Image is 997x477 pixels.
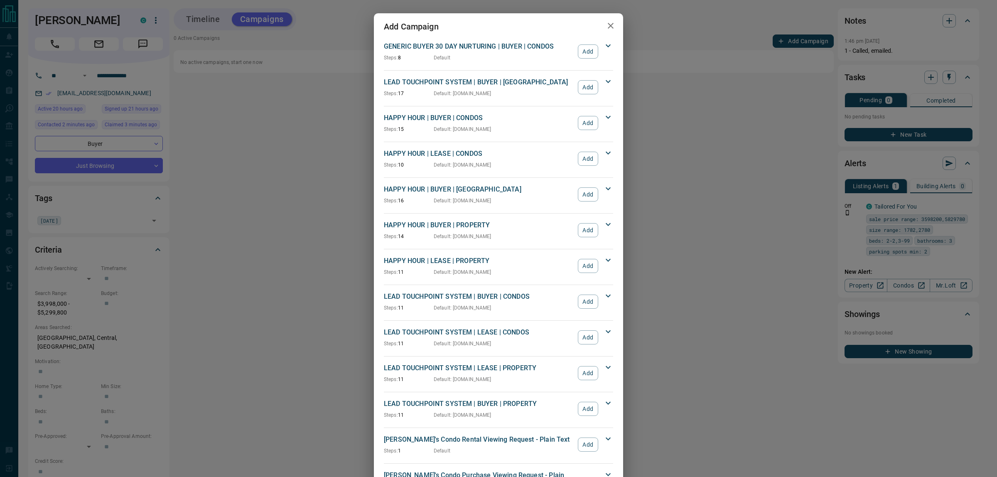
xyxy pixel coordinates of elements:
button: Add [578,187,598,202]
span: Steps: [384,448,398,454]
span: Steps: [384,269,398,275]
button: Add [578,438,598,452]
button: Add [578,152,598,166]
p: HAPPY HOUR | BUYER | [GEOGRAPHIC_DATA] [384,184,574,194]
p: Default [434,54,450,61]
p: Default [434,447,450,455]
p: [PERSON_NAME]'s Condo Rental Viewing Request - Plain Text [384,435,574,445]
p: Default : [DOMAIN_NAME] [434,340,491,347]
span: Steps: [384,341,398,347]
span: Steps: [384,234,398,239]
p: Default : [DOMAIN_NAME] [434,304,491,312]
div: LEAD TOUCHPOINT SYSTEM | LEASE | PROPERTYSteps:11Default: [DOMAIN_NAME]Add [384,361,613,385]
p: 16 [384,197,434,204]
div: HAPPY HOUR | BUYER | [GEOGRAPHIC_DATA]Steps:16Default: [DOMAIN_NAME]Add [384,183,613,206]
button: Add [578,80,598,94]
div: [PERSON_NAME]'s Condo Rental Viewing Request - Plain TextSteps:1DefaultAdd [384,433,613,456]
div: HAPPY HOUR | LEASE | PROPERTYSteps:11Default: [DOMAIN_NAME]Add [384,254,613,278]
p: 11 [384,376,434,383]
div: HAPPY HOUR | BUYER | PROPERTYSteps:14Default: [DOMAIN_NAME]Add [384,219,613,242]
p: Default : [DOMAIN_NAME] [434,197,491,204]
button: Add [578,44,598,59]
span: Steps: [384,55,398,61]
p: HAPPY HOUR | LEASE | PROPERTY [384,256,574,266]
p: Default : [DOMAIN_NAME] [434,125,491,133]
p: HAPPY HOUR | BUYER | PROPERTY [384,220,574,230]
p: 11 [384,268,434,276]
p: Default : [DOMAIN_NAME] [434,411,491,419]
span: Steps: [384,412,398,418]
p: Default : [DOMAIN_NAME] [434,90,491,97]
p: Default : [DOMAIN_NAME] [434,268,491,276]
p: 1 [384,447,434,455]
p: HAPPY HOUR | LEASE | CONDOS [384,149,574,159]
div: LEAD TOUCHPOINT SYSTEM | BUYER | PROPERTYSteps:11Default: [DOMAIN_NAME]Add [384,397,613,420]
span: Steps: [384,91,398,96]
p: Default : [DOMAIN_NAME] [434,233,491,240]
p: HAPPY HOUR | BUYER | CONDOS [384,113,574,123]
span: Steps: [384,198,398,204]
p: 8 [384,54,434,61]
div: LEAD TOUCHPOINT SYSTEM | BUYER | [GEOGRAPHIC_DATA]Steps:17Default: [DOMAIN_NAME]Add [384,76,613,99]
div: HAPPY HOUR | BUYER | CONDOSSteps:15Default: [DOMAIN_NAME]Add [384,111,613,135]
h2: Add Campaign [374,13,449,40]
p: Default : [DOMAIN_NAME] [434,376,491,383]
p: LEAD TOUCHPOINT SYSTEM | BUYER | CONDOS [384,292,574,302]
p: LEAD TOUCHPOINT SYSTEM | BUYER | PROPERTY [384,399,574,409]
button: Add [578,366,598,380]
div: HAPPY HOUR | LEASE | CONDOSSteps:10Default: [DOMAIN_NAME]Add [384,147,613,170]
div: GENERIC BUYER 30 DAY NURTURING | BUYER | CONDOSSteps:8DefaultAdd [384,40,613,63]
button: Add [578,295,598,309]
span: Steps: [384,126,398,132]
p: LEAD TOUCHPOINT SYSTEM | LEASE | PROPERTY [384,363,574,373]
p: LEAD TOUCHPOINT SYSTEM | BUYER | [GEOGRAPHIC_DATA] [384,77,574,87]
p: 14 [384,233,434,240]
button: Add [578,330,598,344]
p: GENERIC BUYER 30 DAY NURTURING | BUYER | CONDOS [384,42,574,52]
button: Add [578,402,598,416]
button: Add [578,223,598,237]
p: 10 [384,161,434,169]
span: Steps: [384,376,398,382]
p: Default : [DOMAIN_NAME] [434,161,491,169]
p: 11 [384,411,434,419]
p: LEAD TOUCHPOINT SYSTEM | LEASE | CONDOS [384,327,574,337]
button: Add [578,116,598,130]
button: Add [578,259,598,273]
span: Steps: [384,305,398,311]
div: LEAD TOUCHPOINT SYSTEM | BUYER | CONDOSSteps:11Default: [DOMAIN_NAME]Add [384,290,613,313]
p: 15 [384,125,434,133]
span: Steps: [384,162,398,168]
p: 11 [384,304,434,312]
p: 17 [384,90,434,97]
p: 11 [384,340,434,347]
div: LEAD TOUCHPOINT SYSTEM | LEASE | CONDOSSteps:11Default: [DOMAIN_NAME]Add [384,326,613,349]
